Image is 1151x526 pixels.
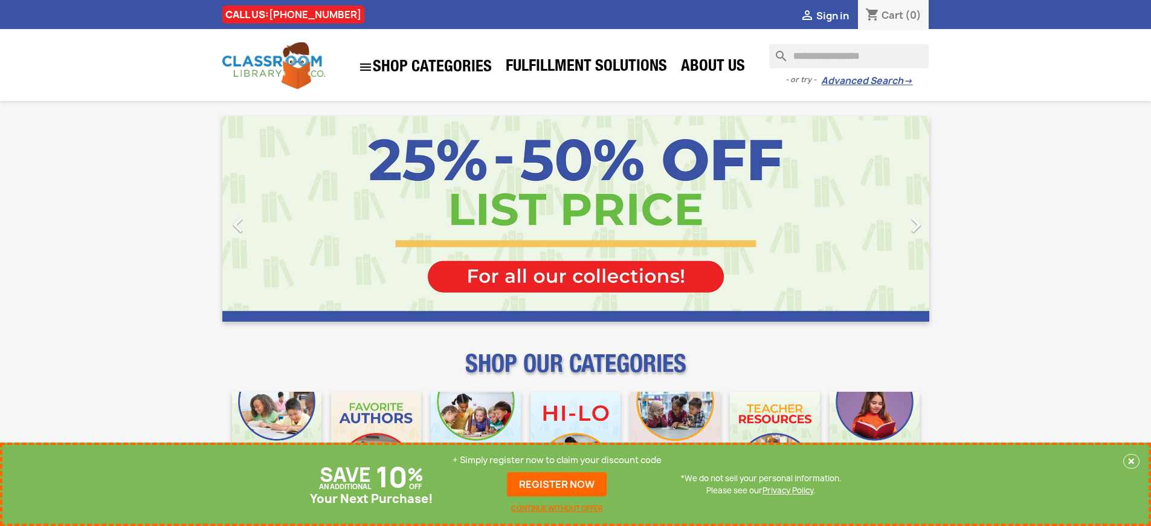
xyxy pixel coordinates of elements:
img: CLC_HiLo_Mobile.jpg [530,392,621,482]
a:  Sign in [800,9,849,22]
ul: Carousel container [222,116,929,322]
a: Fulfillment Solutions [500,56,673,80]
i:  [223,210,253,240]
a: Previous [222,116,329,322]
span: Cart [882,8,903,22]
a: Advanced Search→ [821,75,912,87]
img: CLC_Fiction_Nonfiction_Mobile.jpg [630,392,720,482]
span: → [903,75,912,87]
img: CLC_Teacher_Resources_Mobile.jpg [730,392,820,482]
span: - or try - [785,74,821,86]
a: [PHONE_NUMBER] [269,8,361,21]
img: CLC_Dyslexia_Mobile.jpg [830,392,920,482]
span: Sign in [816,9,849,22]
img: CLC_Bulk_Mobile.jpg [232,392,322,482]
i:  [358,60,373,74]
a: About Us [675,56,751,80]
p: SHOP OUR CATEGORIES [222,360,929,382]
img: Classroom Library Company [222,42,325,89]
span: (0) [905,8,921,22]
a: SHOP CATEGORIES [352,54,498,80]
a: Next [823,116,929,322]
img: CLC_Phonics_And_Decodables_Mobile.jpg [431,392,521,482]
div: CALL US: [222,5,364,24]
i:  [800,9,814,24]
input: Search [769,44,929,68]
img: CLC_Favorite_Authors_Mobile.jpg [331,392,421,482]
i: shopping_cart [865,8,880,23]
i:  [901,210,931,240]
i: search [769,44,784,59]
